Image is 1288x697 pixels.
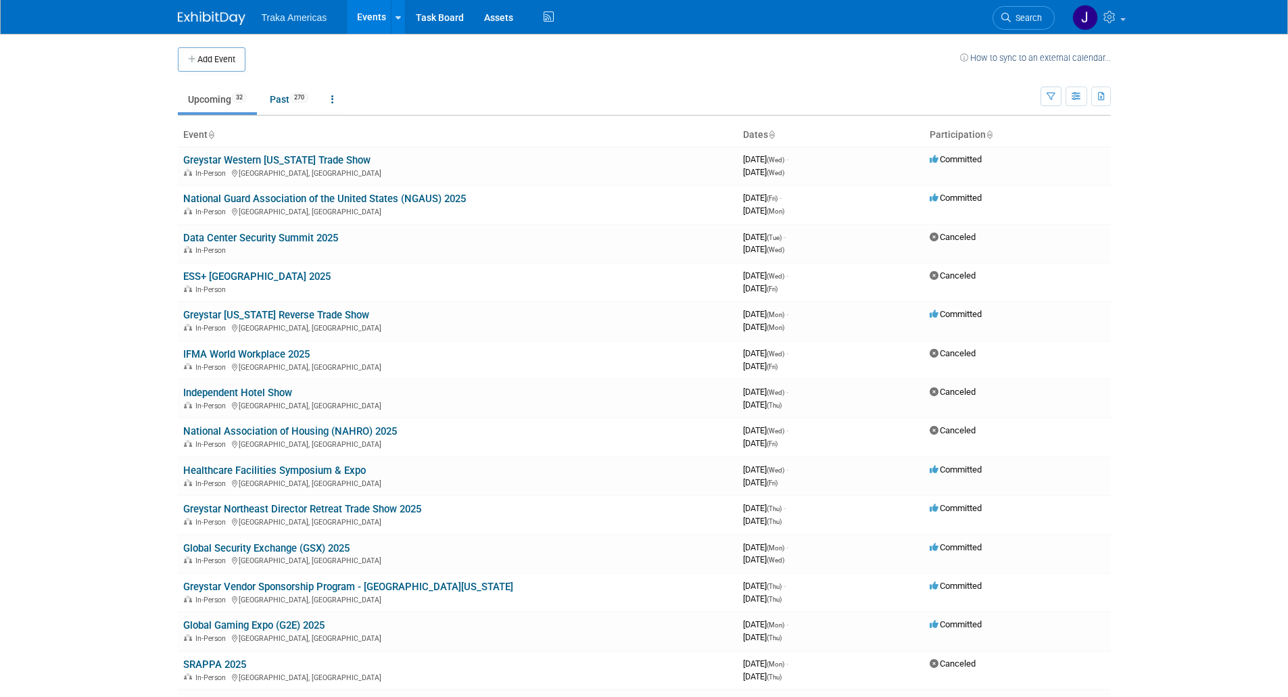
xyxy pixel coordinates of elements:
[767,285,778,293] span: (Fri)
[767,673,782,681] span: (Thu)
[930,658,976,669] span: Canceled
[1072,5,1098,30] img: Jamie Saenz
[743,516,782,526] span: [DATE]
[743,671,782,681] span: [DATE]
[768,129,775,140] a: Sort by Start Date
[767,324,784,331] span: (Mon)
[195,169,230,178] span: In-Person
[183,193,466,205] a: National Guard Association of the United States (NGAUS) 2025
[767,195,778,202] span: (Fri)
[183,516,732,527] div: [GEOGRAPHIC_DATA], [GEOGRAPHIC_DATA]
[183,154,371,166] a: Greystar Western [US_STATE] Trade Show
[786,309,788,319] span: -
[786,348,788,358] span: -
[767,556,784,564] span: (Wed)
[183,554,732,565] div: [GEOGRAPHIC_DATA], [GEOGRAPHIC_DATA]
[786,542,788,552] span: -
[183,232,338,244] a: Data Center Security Summit 2025
[767,621,784,629] span: (Mon)
[930,503,982,513] span: Committed
[767,505,782,512] span: (Thu)
[184,673,192,680] img: In-Person Event
[178,11,245,25] img: ExhibitDay
[184,208,192,214] img: In-Person Event
[232,93,247,103] span: 32
[767,634,782,642] span: (Thu)
[743,400,782,410] span: [DATE]
[183,361,732,372] div: [GEOGRAPHIC_DATA], [GEOGRAPHIC_DATA]
[786,154,788,164] span: -
[767,389,784,396] span: (Wed)
[743,193,782,203] span: [DATE]
[195,246,230,255] span: In-Person
[743,167,784,177] span: [DATE]
[930,425,976,435] span: Canceled
[743,619,788,629] span: [DATE]
[184,324,192,331] img: In-Person Event
[195,324,230,333] span: In-Person
[195,479,230,488] span: In-Person
[743,361,778,371] span: [DATE]
[930,387,976,397] span: Canceled
[743,438,778,448] span: [DATE]
[195,596,230,604] span: In-Person
[767,402,782,409] span: (Thu)
[183,270,331,283] a: ESS+ [GEOGRAPHIC_DATA] 2025
[743,658,788,669] span: [DATE]
[183,581,513,593] a: Greystar Vendor Sponsorship Program - [GEOGRAPHIC_DATA][US_STATE]
[184,402,192,408] img: In-Person Event
[743,594,782,604] span: [DATE]
[786,464,788,475] span: -
[930,154,982,164] span: Committed
[195,673,230,682] span: In-Person
[183,619,325,631] a: Global Gaming Expo (G2E) 2025
[183,658,246,671] a: SRAPPA 2025
[183,594,732,604] div: [GEOGRAPHIC_DATA], [GEOGRAPHIC_DATA]
[195,402,230,410] span: In-Person
[924,124,1111,147] th: Participation
[184,285,192,292] img: In-Person Event
[786,387,788,397] span: -
[767,169,784,176] span: (Wed)
[178,87,257,112] a: Upcoming32
[780,193,782,203] span: -
[195,634,230,643] span: In-Person
[184,440,192,447] img: In-Person Event
[183,632,732,643] div: [GEOGRAPHIC_DATA], [GEOGRAPHIC_DATA]
[195,285,230,294] span: In-Person
[993,6,1055,30] a: Search
[767,350,784,358] span: (Wed)
[784,581,786,591] span: -
[184,634,192,641] img: In-Person Event
[743,554,784,564] span: [DATE]
[743,309,788,319] span: [DATE]
[986,129,993,140] a: Sort by Participation Type
[930,348,976,358] span: Canceled
[767,427,784,435] span: (Wed)
[743,477,778,487] span: [DATE]
[786,425,788,435] span: -
[930,619,982,629] span: Committed
[195,363,230,372] span: In-Person
[195,556,230,565] span: In-Person
[784,503,786,513] span: -
[767,208,784,215] span: (Mon)
[184,246,192,253] img: In-Person Event
[930,193,982,203] span: Committed
[183,309,369,321] a: Greystar [US_STATE] Reverse Trade Show
[184,479,192,486] img: In-Person Event
[767,234,782,241] span: (Tue)
[784,232,786,242] span: -
[743,244,784,254] span: [DATE]
[767,544,784,552] span: (Mon)
[260,87,318,112] a: Past270
[184,556,192,563] img: In-Person Event
[738,124,924,147] th: Dates
[786,270,788,281] span: -
[183,425,397,437] a: National Association of Housing (NAHRO) 2025
[183,671,732,682] div: [GEOGRAPHIC_DATA], [GEOGRAPHIC_DATA]
[183,438,732,449] div: [GEOGRAPHIC_DATA], [GEOGRAPHIC_DATA]
[183,400,732,410] div: [GEOGRAPHIC_DATA], [GEOGRAPHIC_DATA]
[743,425,788,435] span: [DATE]
[930,464,982,475] span: Committed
